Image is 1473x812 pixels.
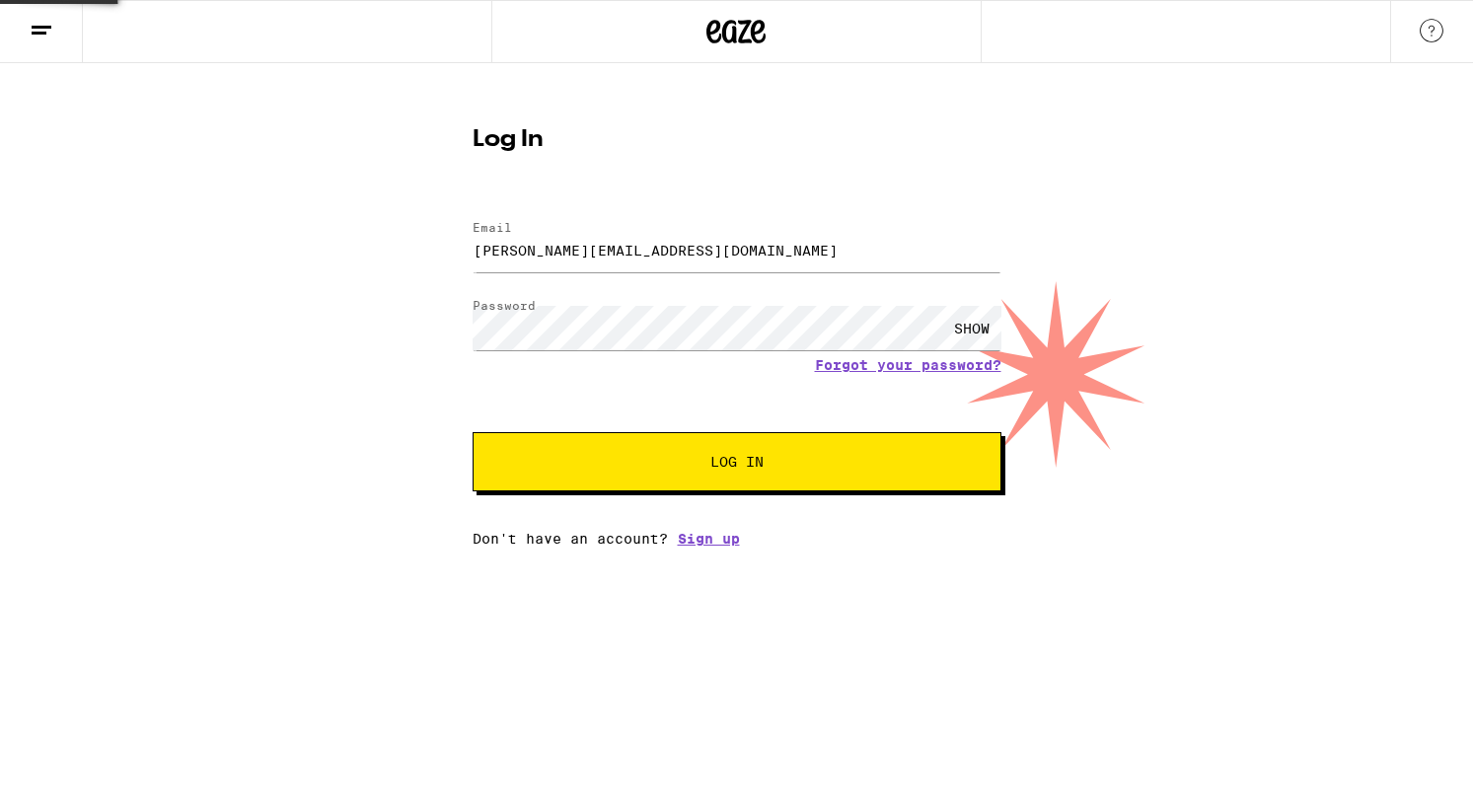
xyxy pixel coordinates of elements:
a: Sign up [678,531,740,547]
div: SHOW [942,306,1001,350]
label: Password [473,299,536,312]
h1: Log In [473,128,1001,152]
span: Log In [710,455,764,469]
label: Email [473,221,512,234]
div: Don't have an account? [473,531,1001,547]
span: Hi. Need any help? [12,14,142,30]
a: Forgot your password? [815,357,1001,373]
input: Email [473,228,1001,272]
button: Log In [473,432,1001,491]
